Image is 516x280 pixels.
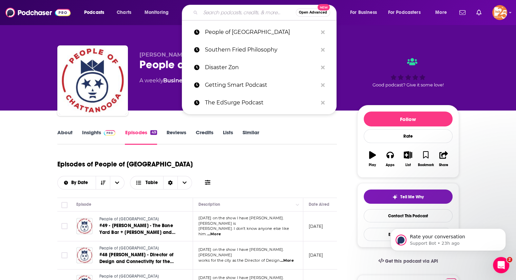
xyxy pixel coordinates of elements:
p: [DATE] [309,252,323,258]
div: Share [439,163,448,167]
a: Disaster Zon [182,59,337,76]
button: open menu [140,7,177,18]
span: Tell Me Why [400,194,424,200]
p: [DATE] [309,223,323,229]
a: Lists [223,129,233,145]
span: [PERSON_NAME]. I don’t know anyone else like him. [198,226,289,236]
div: A weekly podcast [139,77,288,85]
a: InsightsPodchaser Pro [82,129,116,145]
p: The EdSurge Podcast [205,94,318,112]
h2: Choose List sort [57,176,125,189]
span: For Podcasters [388,8,421,17]
span: ...More [207,232,221,237]
img: Podchaser Pro [104,130,116,136]
span: [PERSON_NAME] [139,52,188,58]
button: Follow [364,112,453,126]
span: Toggle select row [61,252,68,258]
a: The EdSurge Podcast [182,94,337,112]
a: Similar [243,129,259,145]
img: tell me why sparkle [392,194,398,200]
input: Search podcasts, credits, & more... [200,7,296,18]
span: New [318,4,330,11]
span: More [435,8,447,17]
span: People of [GEOGRAPHIC_DATA] [99,274,159,279]
a: About [57,129,73,145]
a: Reviews [167,129,186,145]
span: For Business [350,8,377,17]
a: People of [GEOGRAPHIC_DATA] [182,23,337,41]
div: Apps [386,163,395,167]
button: open menu [79,7,113,18]
span: Logged in as kerrifulks [492,5,507,20]
div: Play [369,163,376,167]
div: Good podcast? Give it some love! [357,52,459,94]
span: 2 [507,257,512,262]
button: open menu [384,7,431,18]
span: ...More [280,258,294,263]
button: Apps [381,147,399,171]
h1: Episodes of People of [GEOGRAPHIC_DATA] [57,160,193,168]
a: Business [163,77,188,84]
div: List [405,163,411,167]
span: #49 - [PERSON_NAME] - The Bone Yard Bar + [PERSON_NAME] and [PERSON_NAME] Band + The Wreckless Co... [99,223,176,249]
button: Open AdvancedNew [296,8,330,17]
span: [DATE] on the show I have [PERSON_NAME]. [PERSON_NAME] [198,247,284,257]
a: Credits [196,129,213,145]
button: Share [435,147,452,171]
a: Charts [112,7,135,18]
span: Charts [117,8,131,17]
a: People of [GEOGRAPHIC_DATA] [99,216,181,222]
div: Rate [364,129,453,143]
button: Bookmark [417,147,435,171]
span: People of [GEOGRAPHIC_DATA] [99,246,159,251]
div: Description [198,200,220,208]
button: Play [364,147,381,171]
button: Sort Direction [96,176,110,189]
div: Bookmark [418,163,434,167]
a: Episodes49 [125,129,157,145]
button: List [399,147,417,171]
div: Date Aired [309,200,329,208]
p: Disaster Zon [205,59,318,76]
iframe: Intercom live chat [493,257,509,273]
span: Podcasts [84,8,104,17]
button: Choose View [130,176,192,189]
button: open menu [58,180,96,185]
div: Search podcasts, credits, & more... [188,5,343,20]
span: People of [GEOGRAPHIC_DATA] [99,217,159,221]
div: Sort Direction [163,176,177,189]
button: Export One-Sheet [364,228,453,241]
button: tell me why sparkleTell Me Why [364,189,453,204]
img: Podchaser - Follow, Share and Rate Podcasts [5,6,71,19]
button: Column Actions [293,201,302,209]
p: People of Chattanooga [205,23,318,41]
a: Show notifications dropdown [474,7,484,18]
a: People of [GEOGRAPHIC_DATA] [99,245,181,252]
span: Monitoring [145,8,169,17]
a: Get this podcast via API [373,253,443,269]
button: open menu [431,7,455,18]
button: Show profile menu [492,5,507,20]
p: Southern Fried Philosophy [205,41,318,59]
img: People of Chattanooga [59,47,127,115]
a: People of [GEOGRAPHIC_DATA] [99,274,181,280]
a: #49 - [PERSON_NAME] - The Bone Yard Bar + [PERSON_NAME] and [PERSON_NAME] Band + The Wreckless Co... [99,222,181,236]
span: Table [146,180,158,185]
a: #48 [PERSON_NAME] - Director of Design and Connectivity for the Department of Parks and Outdoors [99,252,181,265]
img: User Profile [492,5,507,20]
p: Getting Smart Podcast [205,76,318,94]
div: Episode [76,200,92,208]
button: open menu [345,7,385,18]
span: Good podcast? Give it some love! [372,82,444,87]
button: open menu [110,176,124,189]
a: Show notifications dropdown [457,7,468,18]
span: Open Advanced [299,11,327,14]
iframe: Intercom notifications message [380,214,516,262]
a: Contact This Podcast [364,209,453,222]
